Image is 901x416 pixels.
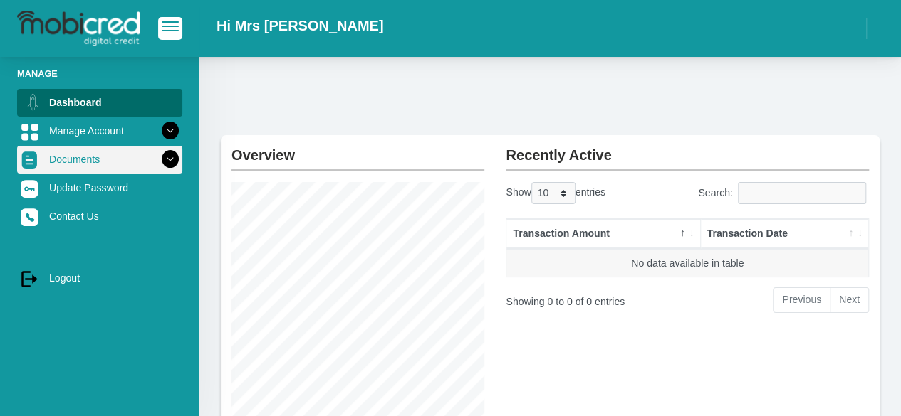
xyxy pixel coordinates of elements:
h2: Hi Mrs [PERSON_NAME] [217,17,383,34]
div: Showing 0 to 0 of 0 entries [506,286,645,309]
a: Dashboard [17,89,182,116]
select: Showentries [531,182,576,204]
a: Contact Us [17,203,182,230]
td: No data available in table [506,249,868,277]
li: Manage [17,67,182,80]
th: Transaction Amount: activate to sort column descending [506,219,700,249]
h2: Recently Active [506,135,869,164]
a: Documents [17,146,182,173]
a: Logout [17,265,182,292]
h2: Overview [231,135,484,164]
input: Search: [738,182,866,204]
label: Search: [698,182,869,204]
th: Transaction Date: activate to sort column ascending [701,219,868,249]
label: Show entries [506,182,605,204]
img: logo-mobicred.svg [17,11,140,46]
a: Update Password [17,174,182,201]
a: Manage Account [17,117,182,144]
